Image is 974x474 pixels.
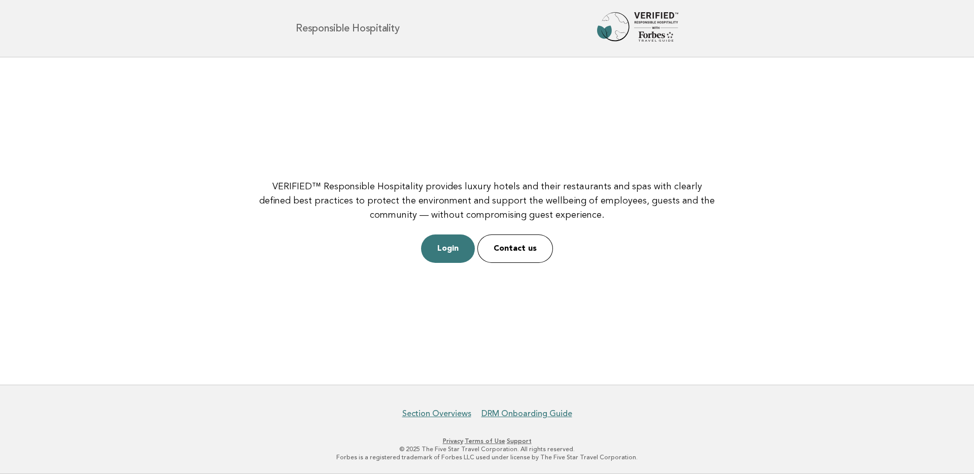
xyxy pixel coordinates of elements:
h1: Responsible Hospitality [296,23,399,33]
a: Section Overviews [402,409,471,419]
a: Terms of Use [465,437,505,445]
a: Contact us [477,234,553,263]
a: Privacy [443,437,463,445]
a: DRM Onboarding Guide [481,409,572,419]
a: Login [421,234,475,263]
p: Forbes is a registered trademark of Forbes LLC used under license by The Five Star Travel Corpora... [177,453,797,461]
p: VERIFIED™ Responsible Hospitality provides luxury hotels and their restaurants and spas with clea... [256,180,718,222]
p: © 2025 The Five Star Travel Corporation. All rights reserved. [177,445,797,453]
p: · · [177,437,797,445]
img: Forbes Travel Guide [597,12,678,45]
a: Support [507,437,532,445]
